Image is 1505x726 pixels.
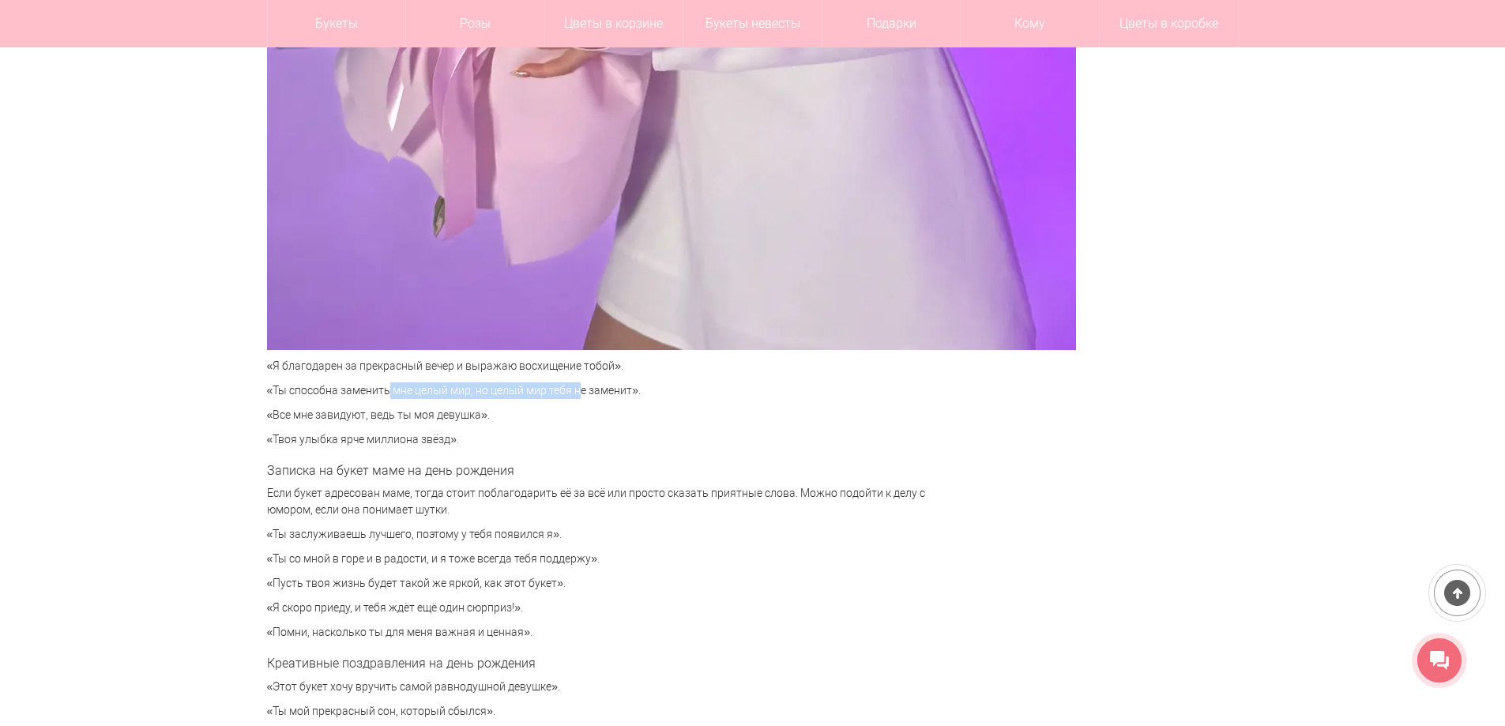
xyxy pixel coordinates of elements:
h3: Записка на букет маме на день рождения [267,464,939,478]
p: «Ты способна заменить мне целый мир, но целый мир тебя не заменит». [267,382,939,399]
p: «Пусть твоя жизнь будет такой же яркой, как этот букет». [267,575,939,592]
p: «Ты заслуживаешь лучшего, поэтому у тебя появился я». [267,526,939,543]
p: «Ты мой прекрасный сон, который сбылся». [267,703,939,720]
p: «Этот букет хочу вручить самой равнодушной девушке». [267,679,939,695]
p: «Я благодарен за прекрасный вечер и выражаю восхищение тобой». [267,358,939,374]
h3: Креативные поздравления на день рождения [267,656,939,671]
p: Если букет адресован маме, тогда стоит поблагодарить её за всё или просто сказать приятные слова.... [267,485,939,518]
p: «Я скоро приеду, и тебя ждёт ещё один сюрприз!». [267,600,939,616]
p: «Все мне завидуют, ведь ты моя девушка». [267,407,939,423]
p: «Помни, насколько ты для меня важная и ценная». [267,624,939,641]
p: «Ты со мной в горе и в радости, и я тоже всегда тебя поддержу». [267,551,939,567]
p: «Твоя улыбка ярче миллиона звёзд». [267,431,939,448]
